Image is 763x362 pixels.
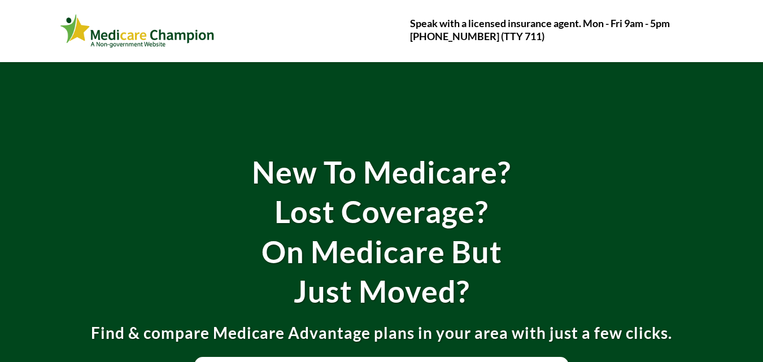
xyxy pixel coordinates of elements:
strong: Lost Coverage? [274,193,489,230]
strong: New To Medicare? [252,154,511,190]
strong: Speak with a licensed insurance agent. Mon - Fri 9am - 5pm [410,17,670,29]
strong: Find & compare Medicare Advantage plans in your area with just a few clicks. [91,323,672,342]
img: Webinar [60,12,215,50]
strong: Just Moved? [294,273,470,309]
strong: [PHONE_NUMBER] (TTY 711) [410,30,544,42]
strong: On Medicare But [261,233,502,270]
